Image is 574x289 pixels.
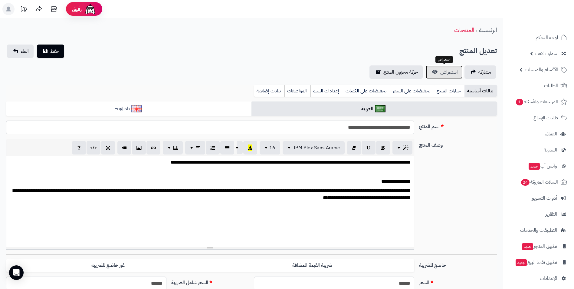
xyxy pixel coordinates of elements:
[294,144,340,151] span: IBM Plex Sans Arabic
[516,259,527,266] span: جديد
[522,243,533,250] span: جديد
[507,175,570,189] a: السلات المتروكة24
[254,85,284,97] a: بيانات إضافية
[507,271,570,286] a: الإعدادات
[516,99,523,105] span: 1
[507,30,570,45] a: لوحة التحكم
[521,179,530,186] span: 24
[459,45,497,57] h2: تعديل المنتج
[6,259,210,272] label: غير خاضع للضريبه
[507,239,570,254] a: تطبيق المتجرجديد
[507,255,570,270] a: تطبيق نقاط البيعجديد
[536,33,558,42] span: لوحة التحكم
[540,274,557,283] span: الإعدادات
[260,141,280,154] button: 16
[37,45,64,58] button: حفظ
[535,49,557,58] span: سمارت لايف
[283,141,345,154] button: IBM Plex Sans Arabic
[440,68,458,76] span: استعراض
[375,105,385,112] img: العربية
[434,85,464,97] a: خيارات المنتج
[478,68,491,76] span: مشاركه
[9,265,24,280] div: Open Intercom Messenger
[269,144,275,151] span: 16
[525,65,558,74] span: الأقسام والمنتجات
[533,114,558,122] span: طلبات الإرجاع
[507,207,570,221] a: التقارير
[531,194,557,202] span: أدوات التسويق
[544,146,557,154] span: المدونة
[520,226,557,234] span: التطبيقات والخدمات
[515,258,557,267] span: تطبيق نقاط البيع
[426,65,463,79] a: استعراض
[521,242,557,251] span: تطبيق المتجر
[507,223,570,238] a: التطبيقات والخدمات
[464,65,496,79] a: مشاركه
[507,111,570,125] a: طلبات الإرجاع
[507,159,570,173] a: وآتس آبجديد
[507,78,570,93] a: الطلبات
[417,121,499,130] label: اسم المنتج
[6,101,251,116] a: English
[544,81,558,90] span: الطلبات
[435,56,453,63] div: استعراض
[507,143,570,157] a: المدونة
[21,48,29,55] span: الغاء
[131,105,142,112] img: English
[50,48,59,55] span: حفظ
[529,163,540,170] span: جديد
[417,139,499,149] label: وصف المنتج
[310,85,343,97] a: إعدادات السيو
[528,162,557,170] span: وآتس آب
[520,178,558,186] span: السلات المتروكة
[210,259,414,272] label: ضريبة القيمة المضافة
[454,25,474,35] a: المنتجات
[72,5,82,13] span: رفيق
[545,130,557,138] span: العملاء
[284,85,310,97] a: المواصفات
[390,85,434,97] a: تخفيضات على السعر
[417,277,499,286] label: السعر
[417,259,499,269] label: خاضع للضريبة
[515,98,558,106] span: المراجعات والأسئلة
[84,3,96,15] img: ai-face.png
[546,210,557,218] span: التقارير
[343,85,390,97] a: تخفيضات على الكميات
[479,25,497,35] a: الرئيسية
[16,3,31,17] a: تحديثات المنصة
[507,95,570,109] a: المراجعات والأسئلة1
[464,85,497,97] a: بيانات أساسية
[369,65,423,79] a: حركة مخزون المنتج
[507,127,570,141] a: العملاء
[7,45,34,58] a: الغاء
[507,191,570,205] a: أدوات التسويق
[251,101,497,116] a: العربية
[169,277,251,286] label: السعر شامل الضريبة
[383,68,418,76] span: حركة مخزون المنتج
